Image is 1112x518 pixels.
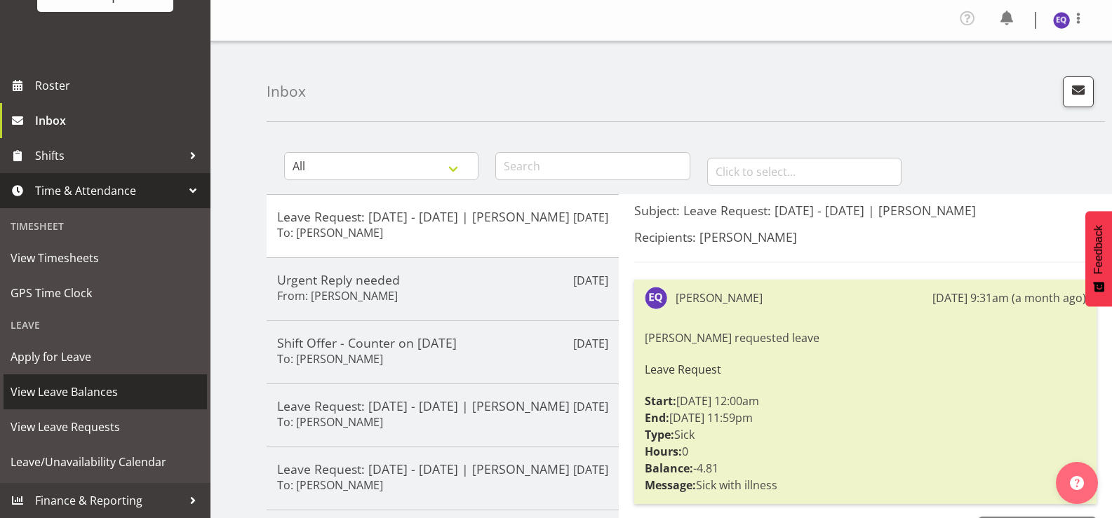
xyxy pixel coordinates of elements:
span: GPS Time Clock [11,282,200,304]
p: [DATE] [573,335,608,352]
h6: From: [PERSON_NAME] [277,289,398,303]
input: Search [495,152,690,180]
span: Shifts [35,145,182,166]
strong: Message: [645,477,696,493]
h6: To: [PERSON_NAME] [277,352,383,366]
span: Inbox [35,110,203,131]
div: [DATE] 9:31am (a month ago) [932,289,1086,306]
span: Roster [35,75,203,96]
strong: End: [645,410,669,425]
div: Timesheet [4,212,207,240]
h6: To: [PERSON_NAME] [277,415,383,429]
strong: Hours: [645,444,682,459]
p: [DATE] [573,461,608,478]
a: View Timesheets [4,240,207,275]
span: Leave/Unavailability Calendar [11,451,200,472]
h6: To: [PERSON_NAME] [277,478,383,492]
p: [DATE] [573,209,608,226]
h5: Leave Request: [DATE] - [DATE] | [PERSON_NAME] [277,461,608,477]
strong: Start: [645,393,676,409]
h5: Urgent Reply needed [277,272,608,287]
a: View Leave Balances [4,374,207,409]
h6: Leave Request [645,363,1086,376]
a: View Leave Requests [4,409,207,444]
h5: Subject: Leave Request: [DATE] - [DATE] | [PERSON_NAME] [634,203,1097,218]
div: Leave [4,311,207,339]
a: Leave/Unavailability Calendar [4,444,207,479]
span: Feedback [1092,225,1105,274]
input: Click to select... [707,158,902,186]
img: esperanza-querido10799.jpg [1053,12,1070,29]
div: [PERSON_NAME] requested leave [DATE] 12:00am [DATE] 11:59pm Sick 0 -4.81 Sick with illness [645,326,1086,497]
a: GPS Time Clock [4,275,207,311]
h5: Leave Request: [DATE] - [DATE] | [PERSON_NAME] [277,398,608,414]
button: Feedback - Show survey [1085,211,1112,306]
span: View Timesheets [11,247,200,268]
span: Apply for Leave [11,346,200,367]
strong: Balance: [645,461,693,476]
span: View Leave Balances [11,381,200,402]
span: View Leave Requests [11,416,200,437]
img: help-xxl-2.png [1070,476,1084,490]
h5: Shift Offer - Counter on [DATE] [277,335,608,350]
p: [DATE] [573,272,608,289]
strong: Type: [645,427,674,442]
p: [DATE] [573,398,608,415]
div: [PERSON_NAME] [676,289,763,306]
h5: Leave Request: [DATE] - [DATE] | [PERSON_NAME] [277,209,608,224]
span: Time & Attendance [35,180,182,201]
h4: Inbox [267,83,306,100]
span: Finance & Reporting [35,490,182,511]
img: esperanza-querido10799.jpg [645,287,667,309]
a: Apply for Leave [4,339,207,374]
h6: To: [PERSON_NAME] [277,226,383,240]
h5: Recipients: [PERSON_NAME] [634,229,1097,245]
